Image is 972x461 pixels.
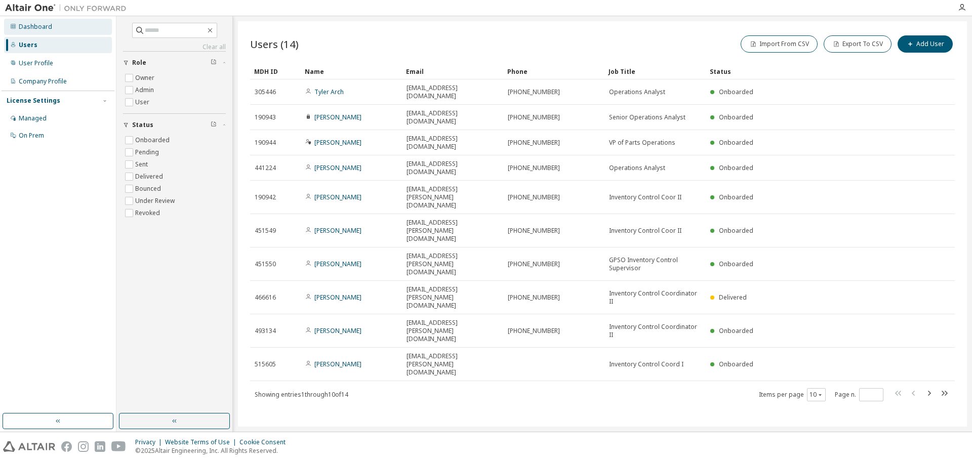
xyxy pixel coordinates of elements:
[239,438,292,446] div: Cookie Consent
[255,113,276,121] span: 190943
[314,193,361,201] a: [PERSON_NAME]
[255,390,348,399] span: Showing entries 1 through 10 of 14
[314,360,361,368] a: [PERSON_NAME]
[111,441,126,452] img: youtube.svg
[135,72,156,84] label: Owner
[255,294,276,302] span: 466616
[508,139,560,147] span: [PHONE_NUMBER]
[835,388,883,401] span: Page n.
[135,183,163,195] label: Bounced
[407,352,499,376] span: [EMAIL_ADDRESS][PERSON_NAME][DOMAIN_NAME]
[255,260,276,268] span: 451550
[123,52,226,74] button: Role
[3,441,55,452] img: altair_logo.svg
[719,138,753,147] span: Onboarded
[609,63,702,79] div: Job Title
[135,134,172,146] label: Onboarded
[255,164,276,172] span: 441224
[255,193,276,201] span: 190942
[19,23,52,31] div: Dashboard
[710,63,902,79] div: Status
[719,293,747,302] span: Delivered
[135,146,161,158] label: Pending
[508,88,560,96] span: [PHONE_NUMBER]
[255,139,276,147] span: 190944
[824,35,892,53] button: Export To CSV
[759,388,826,401] span: Items per page
[507,63,600,79] div: Phone
[165,438,239,446] div: Website Terms of Use
[78,441,89,452] img: instagram.svg
[19,114,47,122] div: Managed
[407,109,499,125] span: [EMAIL_ADDRESS][DOMAIN_NAME]
[250,37,299,51] span: Users (14)
[719,163,753,172] span: Onboarded
[135,96,151,108] label: User
[609,323,701,339] span: Inventory Control Coordinator II
[314,293,361,302] a: [PERSON_NAME]
[508,294,560,302] span: [PHONE_NUMBER]
[314,113,361,121] a: [PERSON_NAME]
[508,113,560,121] span: [PHONE_NUMBER]
[407,160,499,176] span: [EMAIL_ADDRESS][DOMAIN_NAME]
[19,132,44,140] div: On Prem
[254,63,297,79] div: MDH ID
[809,391,823,399] button: 10
[19,59,53,67] div: User Profile
[609,113,685,121] span: Senior Operations Analyst
[719,326,753,335] span: Onboarded
[255,327,276,335] span: 493134
[123,114,226,136] button: Status
[407,185,499,209] span: [EMAIL_ADDRESS][PERSON_NAME][DOMAIN_NAME]
[508,227,560,235] span: [PHONE_NUMBER]
[609,88,665,96] span: Operations Analyst
[609,193,681,201] span: Inventory Control Coor II
[135,438,165,446] div: Privacy
[719,260,753,268] span: Onboarded
[211,59,217,67] span: Clear filter
[135,446,292,455] p: © 2025 Altair Engineering, Inc. All Rights Reserved.
[5,3,132,13] img: Altair One
[123,43,226,51] a: Clear all
[132,59,146,67] span: Role
[719,88,753,96] span: Onboarded
[609,289,701,306] span: Inventory Control Coordinator II
[255,360,276,368] span: 515605
[305,63,398,79] div: Name
[211,121,217,129] span: Clear filter
[719,193,753,201] span: Onboarded
[407,285,499,310] span: [EMAIL_ADDRESS][PERSON_NAME][DOMAIN_NAME]
[255,227,276,235] span: 451549
[508,193,560,201] span: [PHONE_NUMBER]
[407,135,499,151] span: [EMAIL_ADDRESS][DOMAIN_NAME]
[407,84,499,100] span: [EMAIL_ADDRESS][DOMAIN_NAME]
[135,158,150,171] label: Sent
[7,97,60,105] div: License Settings
[61,441,72,452] img: facebook.svg
[135,195,177,207] label: Under Review
[135,171,165,183] label: Delivered
[898,35,953,53] button: Add User
[508,327,560,335] span: [PHONE_NUMBER]
[609,139,675,147] span: VP of Parts Operations
[255,88,276,96] span: 305446
[314,226,361,235] a: [PERSON_NAME]
[609,227,681,235] span: Inventory Control Coor II
[406,63,499,79] div: Email
[314,326,361,335] a: [PERSON_NAME]
[19,77,67,86] div: Company Profile
[741,35,818,53] button: Import From CSV
[314,88,344,96] a: Tyler Arch
[135,207,162,219] label: Revoked
[719,360,753,368] span: Onboarded
[19,41,37,49] div: Users
[719,113,753,121] span: Onboarded
[609,164,665,172] span: Operations Analyst
[407,319,499,343] span: [EMAIL_ADDRESS][PERSON_NAME][DOMAIN_NAME]
[314,260,361,268] a: [PERSON_NAME]
[508,164,560,172] span: [PHONE_NUMBER]
[609,256,701,272] span: GPSO Inventory Control Supervisor
[508,260,560,268] span: [PHONE_NUMBER]
[132,121,153,129] span: Status
[719,226,753,235] span: Onboarded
